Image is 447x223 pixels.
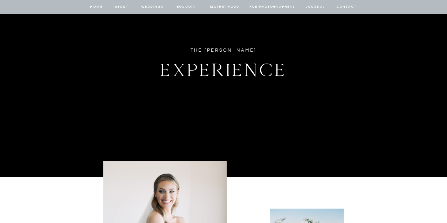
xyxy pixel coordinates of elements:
a: contact [335,4,358,10]
div: The [PERSON_NAME] [166,46,281,54]
a: Weddings [140,4,164,10]
a: home [90,4,103,10]
a: journal [304,4,326,10]
a: BOUDOIR [176,4,196,10]
a: about [114,4,129,10]
h1: Experience [123,56,324,80]
a: for photographers [249,4,295,10]
a: Motherhood [210,4,239,10]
